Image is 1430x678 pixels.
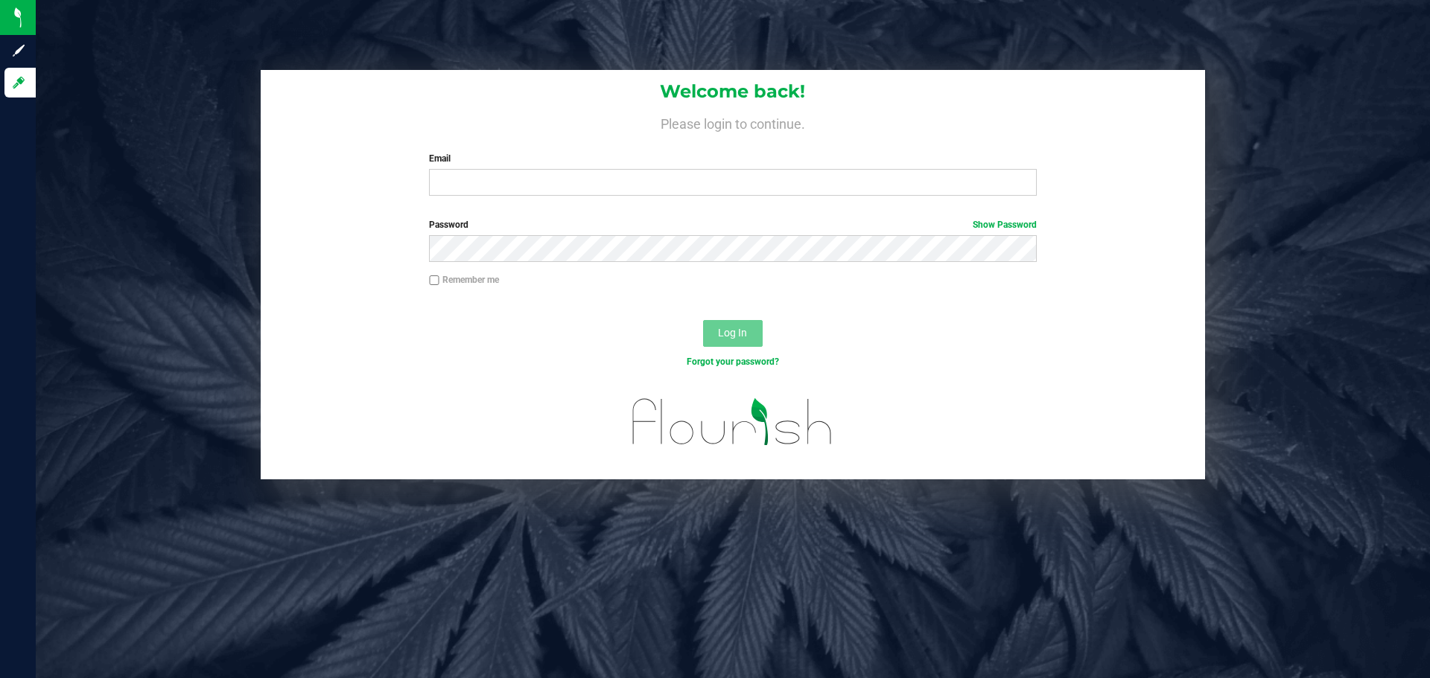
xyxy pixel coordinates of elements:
[687,356,779,367] a: Forgot your password?
[261,113,1205,131] h4: Please login to continue.
[703,320,763,347] button: Log In
[429,273,499,287] label: Remember me
[11,43,26,58] inline-svg: Sign up
[614,384,851,460] img: flourish_logo.svg
[261,82,1205,101] h1: Welcome back!
[429,152,1036,165] label: Email
[11,75,26,90] inline-svg: Log in
[718,327,747,339] span: Log In
[429,275,439,286] input: Remember me
[973,220,1037,230] a: Show Password
[429,220,468,230] span: Password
